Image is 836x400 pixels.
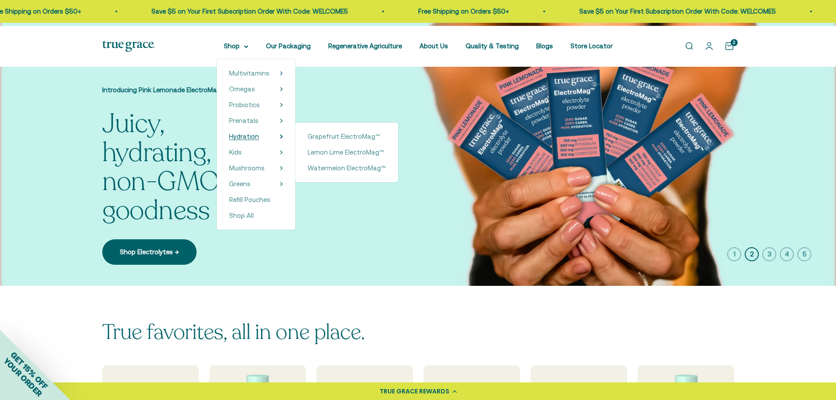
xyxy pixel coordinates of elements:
[308,163,386,173] a: Watermelon ElectroMag™
[308,164,386,172] span: Watermelon ElectroMag™
[727,247,741,261] button: 1
[420,42,448,50] a: About Us
[414,7,505,15] a: Free Shipping on Orders $50+
[308,133,380,140] span: Grapefruit ElectroMag™
[229,212,254,219] span: Shop All
[308,148,384,156] span: Lemon Lime ElectroMag™
[229,115,283,126] summary: Prenatals
[2,356,44,398] span: YOUR ORDER
[229,117,258,124] span: Prenatals
[229,210,283,221] a: Shop All
[731,39,738,46] cart-count: 2
[229,179,251,189] a: Greens
[762,247,776,261] button: 3
[229,180,251,187] span: Greens
[229,131,283,142] summary: Hydration
[229,101,260,108] span: Probiotics
[308,131,386,142] a: Grapefruit ElectroMag™
[229,84,283,94] summary: Omegas
[229,69,269,77] span: Multivitamins
[229,68,269,79] a: Multivitamins
[229,100,260,110] a: Probiotics
[229,164,265,172] span: Mushrooms
[229,68,283,79] summary: Multivitamins
[229,85,255,93] span: Omegas
[102,318,365,346] split-lines: True favorites, all in one place.
[102,85,278,95] p: Introducing Pink Lemonade ElectroMag
[308,147,386,158] a: Lemon Lime ElectroMag™
[229,163,265,173] a: Mushrooms
[266,42,311,50] a: Our Packaging
[229,84,255,94] a: Omegas
[797,247,811,261] button: 5
[229,147,242,158] a: Kids
[570,42,613,50] a: Store Locator
[229,133,259,140] span: Hydration
[147,6,344,17] p: Save $5 on Your First Subscription Order With Code: WELCOME5
[536,42,553,50] a: Blogs
[229,195,283,205] a: Refill Pouches
[102,106,220,229] split-lines: Juicy, hydrating, non-GMO goodness
[380,387,449,396] div: TRUE GRACE REWARDS
[575,6,772,17] p: Save $5 on Your First Subscription Order With Code: WELCOME5
[229,163,283,173] summary: Mushrooms
[229,131,259,142] a: Hydration
[745,247,759,261] button: 2
[466,42,519,50] a: Quality & Testing
[328,42,402,50] a: Regenerative Agriculture
[229,148,242,156] span: Kids
[780,247,794,261] button: 4
[9,350,50,391] span: GET 15% OFF
[229,115,258,126] a: Prenatals
[229,100,283,110] summary: Probiotics
[229,196,270,203] span: Refill Pouches
[224,41,248,51] summary: Shop
[229,147,283,158] summary: Kids
[229,179,283,189] summary: Greens
[102,239,197,265] a: Shop Electrolytes →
